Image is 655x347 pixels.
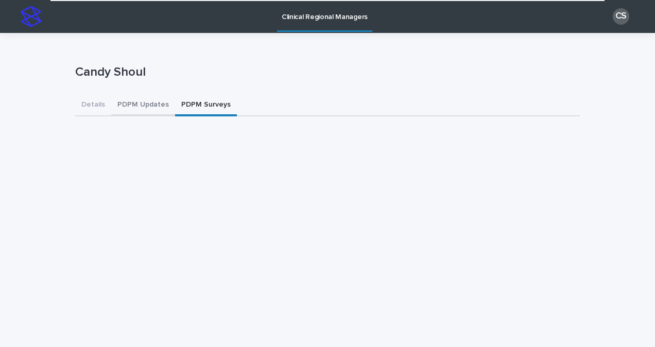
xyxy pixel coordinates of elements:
button: PDPM Surveys [175,95,237,116]
button: PDPM Updates [111,95,175,116]
div: CS [613,8,629,25]
button: Details [75,95,111,116]
p: Candy Shoul [75,65,576,80]
img: stacker-logo-s-only.png [21,6,41,27]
